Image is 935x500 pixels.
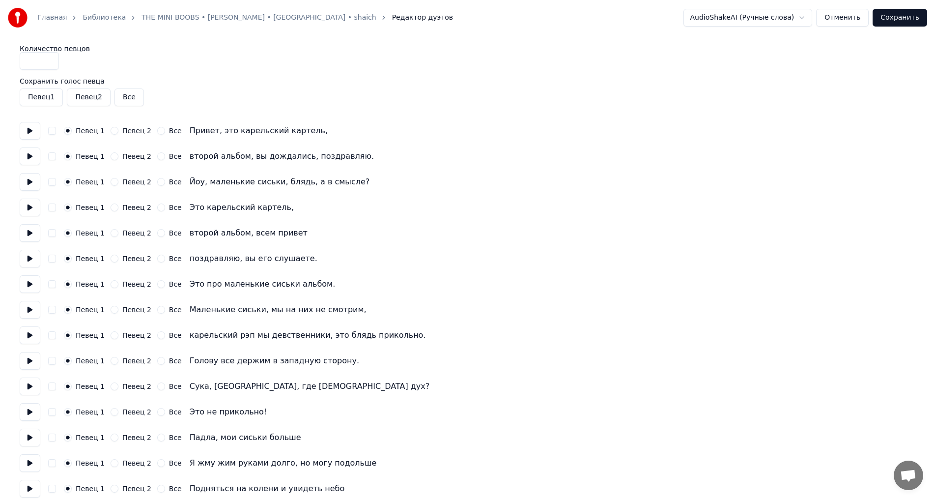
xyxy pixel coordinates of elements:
[190,278,336,290] div: Это про маленькие сиськи альбом.
[190,304,367,316] div: Маленькие сиськи, мы на них не смотрим,
[76,178,105,185] label: Певец 1
[169,178,182,185] label: Все
[76,153,105,160] label: Певец 1
[190,150,374,162] div: второй альбом, вы дождались, поздравляю.
[190,355,359,367] div: Голову все держим в западную сторону.
[122,409,151,415] label: Певец 2
[67,88,110,106] button: Певец2
[114,88,144,106] button: Все
[190,406,267,418] div: Это не прикольно!
[122,230,151,236] label: Певец 2
[190,381,430,392] div: Сука, [GEOGRAPHIC_DATA], где [DEMOGRAPHIC_DATA] дух?
[190,483,345,495] div: Подняться на колени и увидеть небо
[76,409,105,415] label: Певец 1
[20,88,63,106] button: Певец1
[122,127,151,134] label: Певец 2
[20,78,915,85] label: Сохранить голос певца
[76,204,105,211] label: Певец 1
[76,281,105,288] label: Певец 1
[190,457,377,469] div: Я жму жим руками долго, но могу подольше
[169,434,182,441] label: Все
[190,253,317,265] div: поздравляю, вы его слушаете.
[76,255,105,262] label: Певец 1
[190,227,308,239] div: второй альбом, всем привет
[76,306,105,313] label: Певец 1
[169,281,182,288] label: Все
[816,9,869,27] button: Отменить
[122,332,151,339] label: Певец 2
[169,230,182,236] label: Все
[894,461,923,490] a: Открытый чат
[76,460,105,467] label: Певец 1
[169,460,182,467] label: Все
[190,432,301,443] div: Падла, мои сиськи больше
[122,485,151,492] label: Певец 2
[76,357,105,364] label: Певец 1
[392,13,453,23] span: Редактор дуэтов
[122,255,151,262] label: Певец 2
[190,329,426,341] div: карельский рэп мы девственники, это блядь прикольно.
[169,357,182,364] label: Все
[169,127,182,134] label: Все
[190,176,370,188] div: Йоу, маленькие сиськи, блядь, а в смысле?
[169,306,182,313] label: Все
[122,460,151,467] label: Певец 2
[76,230,105,236] label: Певец 1
[122,204,151,211] label: Певец 2
[76,127,105,134] label: Певец 1
[83,13,126,23] a: Библиотека
[122,357,151,364] label: Певец 2
[20,45,915,52] label: Количество певцов
[122,434,151,441] label: Певец 2
[76,485,105,492] label: Певец 1
[169,255,182,262] label: Все
[122,281,151,288] label: Певец 2
[169,409,182,415] label: Все
[169,153,182,160] label: Все
[190,125,328,137] div: Привет, это карельский картель,
[169,332,182,339] label: Все
[76,434,105,441] label: Певец 1
[76,332,105,339] label: Певец 1
[122,306,151,313] label: Певец 2
[169,204,182,211] label: Все
[8,8,28,28] img: youka
[169,485,182,492] label: Все
[37,13,67,23] a: Главная
[76,383,105,390] label: Певец 1
[873,9,927,27] button: Сохранить
[122,383,151,390] label: Певец 2
[122,178,151,185] label: Певец 2
[37,13,453,23] nav: breadcrumb
[169,383,182,390] label: Все
[122,153,151,160] label: Певец 2
[142,13,376,23] a: THE MINI BOOBS • [PERSON_NAME] • [GEOGRAPHIC_DATA] • shaich
[190,202,294,213] div: Это карельский картель,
